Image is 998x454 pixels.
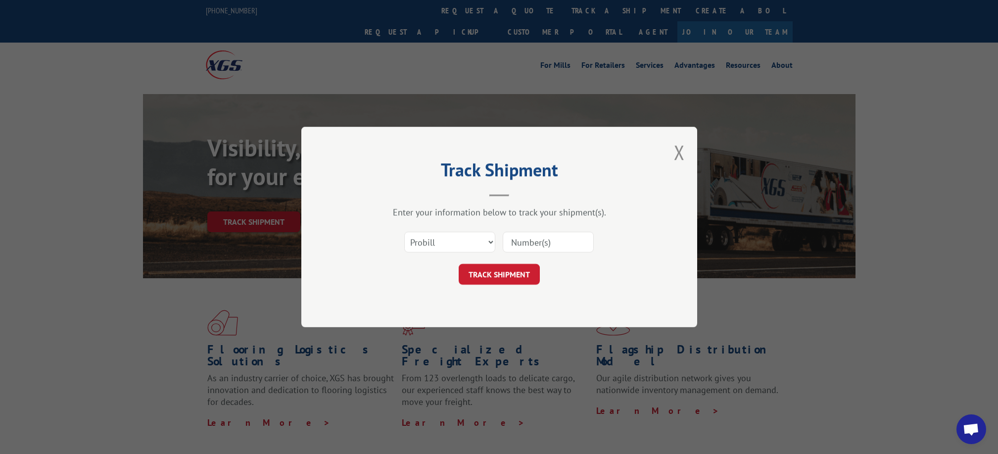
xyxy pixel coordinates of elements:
div: Enter your information below to track your shipment(s). [351,206,648,218]
h2: Track Shipment [351,163,648,182]
button: Close modal [674,139,685,165]
a: Open chat [956,414,986,444]
button: TRACK SHIPMENT [459,264,540,285]
input: Number(s) [503,232,594,252]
